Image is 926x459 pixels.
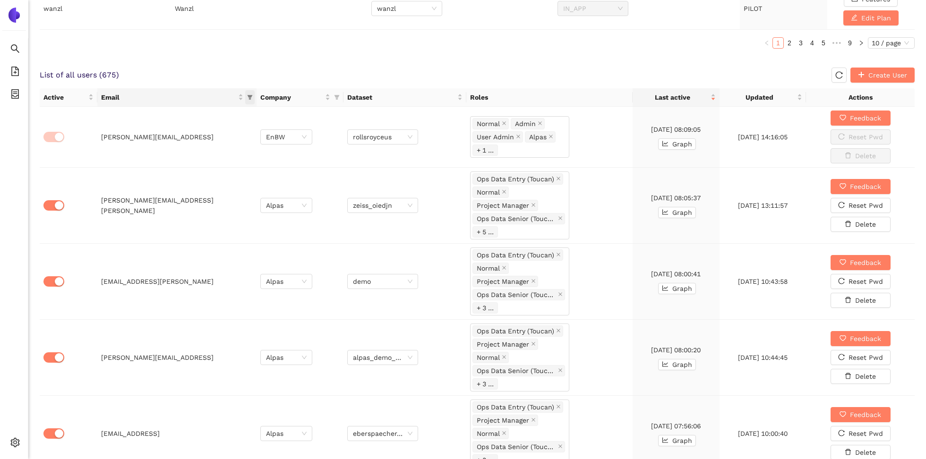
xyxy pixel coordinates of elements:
span: Ops Data Senior (Toucan) [472,289,565,300]
span: close [502,265,506,271]
span: Updated [723,92,796,102]
td: [PERSON_NAME][EMAIL_ADDRESS][PERSON_NAME] [97,168,257,244]
span: filter [247,94,253,100]
span: heart [840,183,846,190]
span: delete [845,221,851,228]
button: deleteDelete [831,217,891,232]
a: 5 [818,38,829,48]
span: Reset Pwd [849,352,883,363]
span: close [531,417,536,423]
button: reloadReset Pwd [831,129,891,144]
span: Admin [511,118,545,129]
span: ••• [829,37,844,49]
td: [DATE] 10:44:45 [720,320,806,396]
span: Reset Pwd [849,428,883,439]
span: Ops Data Senior (Toucan) [472,213,565,224]
span: + 3 ... [472,378,498,390]
span: Normal [472,118,509,129]
span: Delete [855,371,876,382]
span: Ops Data Senior (Toucan) [477,442,556,452]
span: heart [840,411,846,418]
span: + 1 ... [477,145,494,155]
span: Normal [477,187,500,197]
span: Ops Data Senior (Toucan) [477,213,556,224]
div: [DATE] 08:05:37 [636,193,716,203]
span: reload [838,354,845,361]
div: [DATE] 08:00:20 [636,345,716,355]
button: line-chartGraph [658,283,696,294]
div: [DATE] 07:56:06 [636,421,716,431]
span: Edit Plan [861,13,891,23]
span: IN_APP [563,1,623,16]
li: 4 [806,37,818,49]
th: this column's title is Company,this column is sortable [257,88,343,107]
span: close [558,292,563,297]
span: Normal [477,119,500,129]
span: reload [832,71,846,79]
span: + 5 ... [472,226,498,238]
span: close [502,189,506,195]
td: [DATE] 10:43:58 [720,244,806,320]
span: Project Manager [472,415,538,426]
span: Feedback [850,113,881,123]
a: 9 [845,38,855,48]
span: line-chart [662,209,669,216]
span: filter [334,94,340,100]
span: Alpas [529,132,547,142]
td: [DATE] 14:16:05 [720,107,806,168]
button: heartFeedback [831,110,891,126]
span: Ops Data Senior (Toucan) [472,441,565,452]
span: + 3 ... [472,302,498,314]
span: edit [851,14,857,22]
span: Ops Data Senior (Toucan) [472,365,565,376]
span: Delete [855,447,876,458]
span: Feedback [850,333,881,344]
a: 2 [784,38,795,48]
span: line-chart [662,285,669,292]
span: Project Manager [477,415,529,425]
span: User Admin [477,132,514,142]
span: Dataset [347,92,455,102]
span: plus [858,71,865,79]
span: right [858,40,864,46]
div: Page Size [868,37,915,49]
div: [DATE] 08:09:05 [636,124,716,135]
span: Last active [636,92,709,102]
td: [DATE] 13:11:57 [720,168,806,244]
li: Next Page [856,37,867,49]
span: close [556,328,561,334]
span: Create User [868,70,907,80]
span: close [558,368,563,374]
span: close [556,404,561,410]
img: Logo [7,8,22,23]
span: List of all users ( 675 ) [40,70,119,80]
span: Company [260,92,323,102]
span: Graph [672,435,692,446]
span: Ops Data Entry (Toucan) [477,250,554,260]
span: Feedback [850,181,881,192]
span: close [556,176,561,182]
span: heart [840,259,846,266]
a: 3 [796,38,806,48]
span: close [558,444,563,450]
button: right [856,37,867,49]
th: this column's title is Dataset,this column is sortable [343,88,466,107]
li: 5 [818,37,829,49]
span: Ops Data Entry (Toucan) [472,325,563,337]
button: reloadReset Pwd [831,274,891,289]
th: Actions [806,88,915,107]
span: + 3 ... [477,303,494,313]
span: Project Manager [472,276,538,287]
span: close [549,134,553,140]
span: close [502,121,506,127]
td: [PERSON_NAME][EMAIL_ADDRESS] [97,320,257,396]
button: reloadReset Pwd [831,198,891,213]
span: Project Manager [477,276,529,287]
span: line-chart [662,140,669,148]
span: delete [845,449,851,456]
li: 3 [795,37,806,49]
span: Alpas [266,350,307,365]
span: close [538,121,542,127]
span: + 5 ... [477,227,494,237]
button: heartFeedback [831,331,891,346]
